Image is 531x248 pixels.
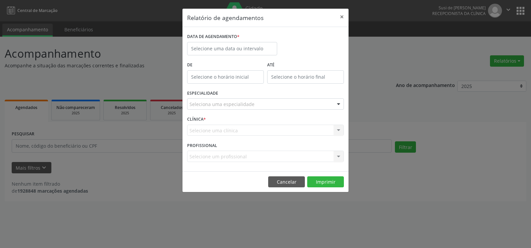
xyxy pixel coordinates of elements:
label: De [187,60,264,70]
button: Cancelar [268,176,305,188]
span: Seleciona uma especialidade [189,101,254,108]
input: Selecione o horário inicial [187,70,264,84]
input: Selecione uma data ou intervalo [187,42,277,55]
label: PROFISSIONAL [187,140,217,151]
input: Selecione o horário final [267,70,344,84]
button: Imprimir [307,176,344,188]
label: DATA DE AGENDAMENTO [187,32,239,42]
label: CLÍNICA [187,114,206,125]
button: Close [335,9,349,25]
h5: Relatório de agendamentos [187,13,263,22]
label: ATÉ [267,60,344,70]
label: ESPECIALIDADE [187,88,218,99]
